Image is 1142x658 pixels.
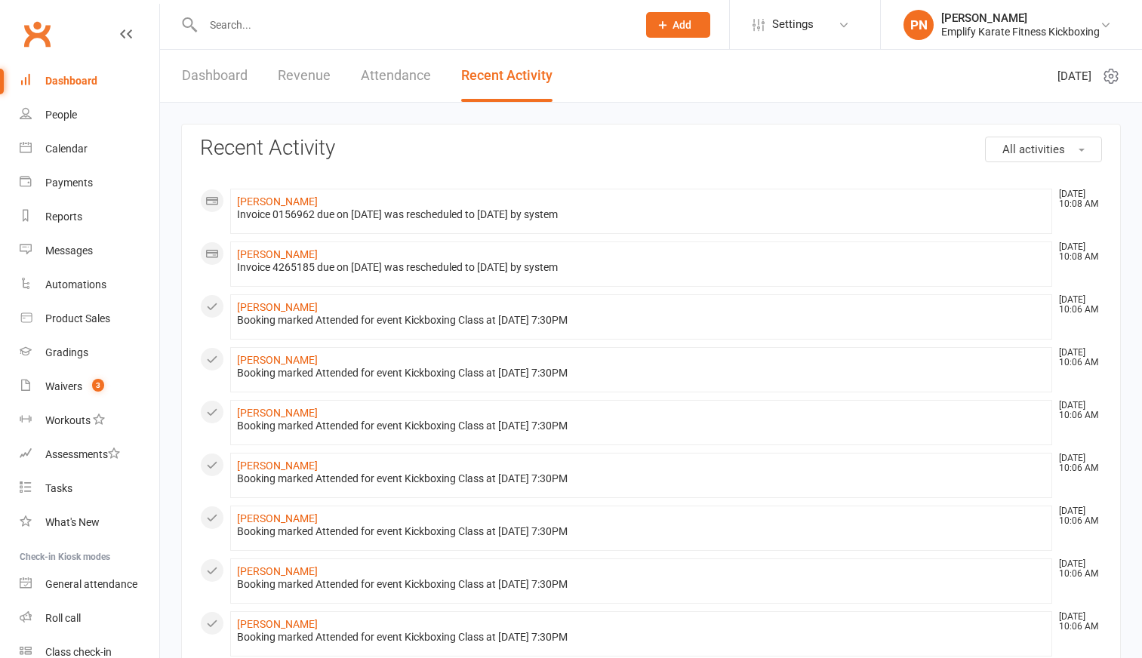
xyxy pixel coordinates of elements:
a: Dashboard [182,50,248,102]
a: Roll call [20,601,159,635]
a: [PERSON_NAME] [237,354,318,366]
div: Class check-in [45,646,112,658]
button: Add [646,12,710,38]
time: [DATE] 10:06 AM [1051,506,1101,526]
a: [PERSON_NAME] [237,565,318,577]
time: [DATE] 10:06 AM [1051,348,1101,367]
a: Clubworx [18,15,56,53]
div: Booking marked Attended for event Kickboxing Class at [DATE] 7:30PM [237,472,1045,485]
div: Invoice 0156962 due on [DATE] was rescheduled to [DATE] by system [237,208,1045,221]
a: Messages [20,234,159,268]
div: People [45,109,77,121]
a: Calendar [20,132,159,166]
a: Gradings [20,336,159,370]
a: [PERSON_NAME] [237,460,318,472]
div: Calendar [45,143,88,155]
h3: Recent Activity [200,137,1102,160]
a: People [20,98,159,132]
a: [PERSON_NAME] [237,407,318,419]
div: Assessments [45,448,120,460]
div: PN [903,10,934,40]
div: Reports [45,211,82,223]
a: [PERSON_NAME] [237,512,318,524]
time: [DATE] 10:08 AM [1051,189,1101,209]
a: Workouts [20,404,159,438]
div: Booking marked Attended for event Kickboxing Class at [DATE] 7:30PM [237,314,1045,327]
div: Workouts [45,414,91,426]
div: Booking marked Attended for event Kickboxing Class at [DATE] 7:30PM [237,525,1045,538]
div: General attendance [45,578,137,590]
div: Automations [45,278,106,291]
a: Automations [20,268,159,302]
time: [DATE] 10:08 AM [1051,242,1101,262]
div: Messages [45,244,93,257]
div: Gradings [45,346,88,358]
a: Assessments [20,438,159,472]
div: Roll call [45,612,81,624]
div: Emplify Karate Fitness Kickboxing [941,25,1100,38]
div: Dashboard [45,75,97,87]
a: Attendance [361,50,431,102]
a: Recent Activity [461,50,553,102]
div: Waivers [45,380,82,392]
a: Reports [20,200,159,234]
div: Booking marked Attended for event Kickboxing Class at [DATE] 7:30PM [237,631,1045,644]
a: Revenue [278,50,331,102]
time: [DATE] 10:06 AM [1051,559,1101,579]
span: All activities [1002,143,1065,156]
a: Tasks [20,472,159,506]
a: General attendance kiosk mode [20,567,159,601]
time: [DATE] 10:06 AM [1051,454,1101,473]
time: [DATE] 10:06 AM [1051,612,1101,632]
span: 3 [92,379,104,392]
div: Booking marked Attended for event Kickboxing Class at [DATE] 7:30PM [237,578,1045,591]
div: Booking marked Attended for event Kickboxing Class at [DATE] 7:30PM [237,367,1045,380]
div: Product Sales [45,312,110,324]
time: [DATE] 10:06 AM [1051,295,1101,315]
a: What's New [20,506,159,540]
a: [PERSON_NAME] [237,248,318,260]
a: [PERSON_NAME] [237,195,318,208]
input: Search... [199,14,626,35]
span: [DATE] [1057,67,1091,85]
a: [PERSON_NAME] [237,301,318,313]
div: Invoice 4265185 due on [DATE] was rescheduled to [DATE] by system [237,261,1045,274]
a: [PERSON_NAME] [237,618,318,630]
div: Payments [45,177,93,189]
a: Waivers 3 [20,370,159,404]
a: Payments [20,166,159,200]
div: What's New [45,516,100,528]
button: All activities [985,137,1102,162]
div: Booking marked Attended for event Kickboxing Class at [DATE] 7:30PM [237,420,1045,432]
span: Settings [772,8,814,42]
a: Dashboard [20,64,159,98]
span: Add [673,19,691,31]
a: Product Sales [20,302,159,336]
div: Tasks [45,482,72,494]
time: [DATE] 10:06 AM [1051,401,1101,420]
div: [PERSON_NAME] [941,11,1100,25]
